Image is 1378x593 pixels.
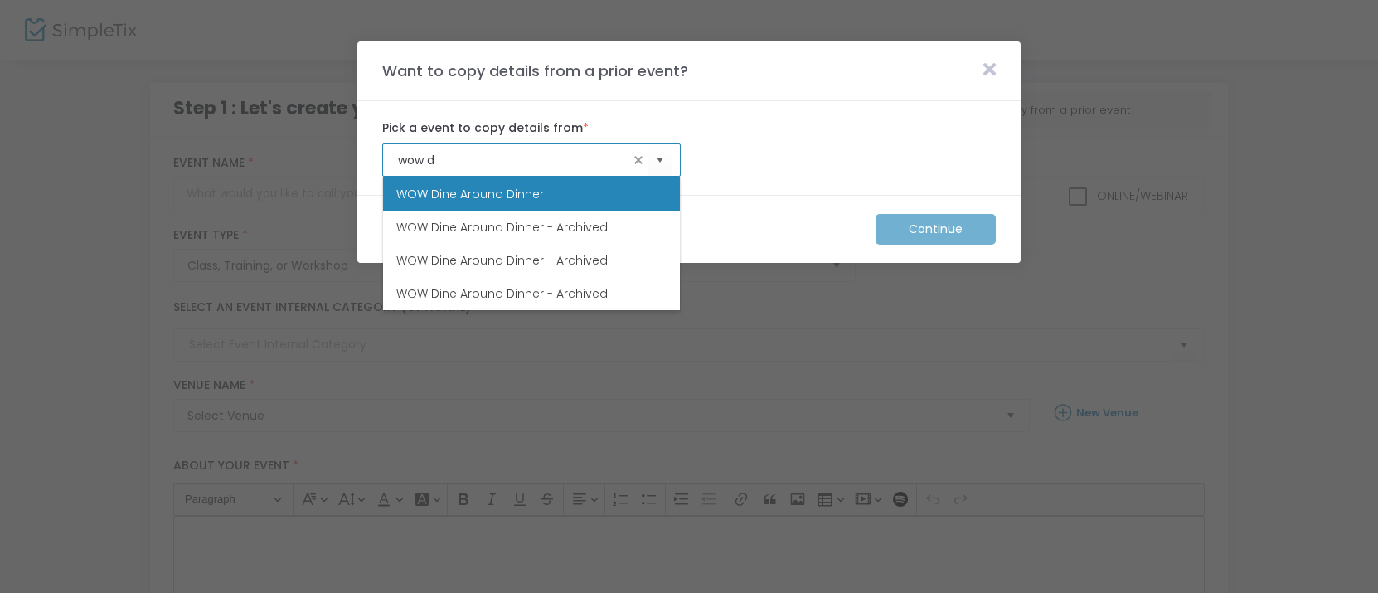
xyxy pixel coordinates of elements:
input: Select an event [398,152,628,169]
span: WOW Dine Around Dinner - Archived [396,285,608,302]
m-panel-header: Want to copy details from a prior event? [357,41,1021,101]
m-panel-title: Want to copy details from a prior event? [374,60,696,82]
button: Select [648,143,672,177]
span: WOW Dine Around Dinner [396,186,544,202]
span: clear [628,150,648,170]
span: WOW Dine Around Dinner - Archived [396,252,608,269]
span: WOW Dine Around Dinner - Archived [396,219,608,236]
label: Pick a event to copy details from [382,119,681,137]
